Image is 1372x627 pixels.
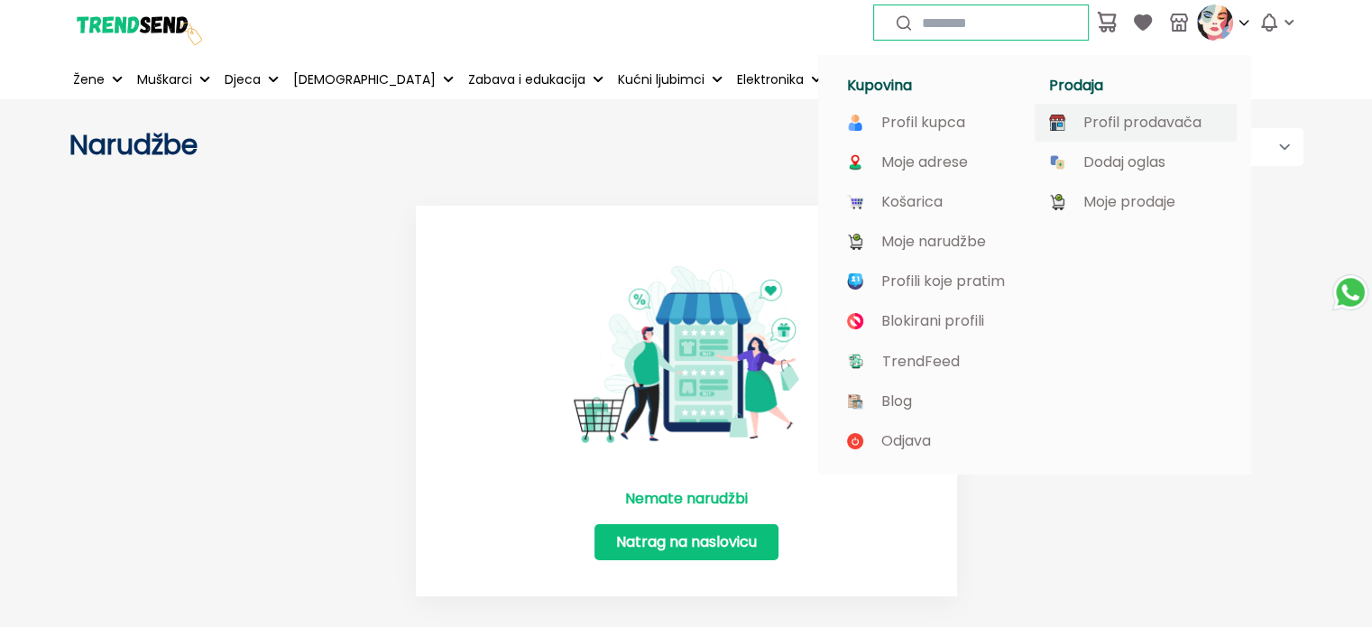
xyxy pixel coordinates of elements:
[221,60,282,99] button: Djeca
[69,60,126,99] button: Žene
[847,234,1020,250] a: Moje narudžbe
[847,313,863,329] img: image
[847,194,1020,210] a: Košarica
[1083,115,1202,131] p: Profil prodavača
[847,154,1020,171] a: Moje adrese
[1197,5,1233,41] img: profile picture
[137,70,192,89] p: Muškarci
[1083,154,1165,171] p: Dodaj oglas
[465,60,607,99] button: Zabava i edukacija
[847,154,863,171] img: image
[574,242,799,467] img: No Item
[737,70,804,89] p: Elektronika
[73,70,105,89] p: Žene
[1083,194,1175,210] p: Moje prodaje
[847,77,1027,95] h1: Kupovina
[847,433,863,449] img: image
[847,115,863,131] img: image
[1049,154,1065,171] img: image
[618,70,704,89] p: Kućni ljubimci
[1049,194,1065,210] img: image
[847,393,1020,410] a: Blog
[847,234,863,250] img: image
[847,273,1020,290] a: Profili koje pratim
[881,115,965,131] p: Profil kupca
[293,70,436,89] p: [DEMOGRAPHIC_DATA]
[733,60,825,99] button: Elektronika
[625,488,748,510] p: Nemate narudžbi
[847,273,863,290] img: image
[468,70,585,89] p: Zabava i edukacija
[225,70,261,89] p: Djeca
[847,393,863,410] img: image
[1049,77,1229,95] h1: Prodaja
[847,194,863,210] img: image
[847,115,1020,131] a: Profil kupca
[69,129,686,161] h2: Narudžbe
[881,234,986,250] p: Moje narudžbe
[1049,115,1065,131] img: image
[847,313,1020,329] a: Blokirani profili
[1049,154,1222,171] a: Dodaj oglas
[847,353,864,370] img: image
[847,353,1020,370] a: TrendFeed
[881,194,943,210] p: Košarica
[1049,194,1222,210] a: Moje prodaje
[290,60,457,99] button: [DEMOGRAPHIC_DATA]
[1049,115,1222,131] a: Profil prodavača
[882,354,960,370] p: TrendFeed
[614,60,726,99] button: Kućni ljubimci
[881,393,912,410] p: Blog
[594,524,778,560] a: Natrag na naslovicu
[881,313,984,329] p: Blokirani profili
[881,433,931,449] p: Odjava
[881,273,1005,290] p: Profili koje pratim
[134,60,214,99] button: Muškarci
[881,154,968,171] p: Moje adrese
